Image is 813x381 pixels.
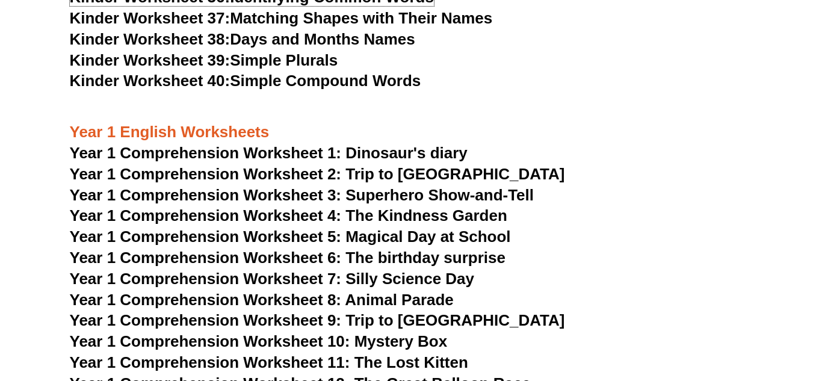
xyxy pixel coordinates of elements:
[70,30,415,48] a: Kinder Worksheet 38:Days and Months Names
[70,206,507,225] a: Year 1 Comprehension Worksheet 4: The Kindness Garden
[70,122,744,143] h3: Year 1 English Worksheets
[70,72,230,90] span: Kinder Worksheet 40:
[70,144,468,162] a: Year 1 Comprehension Worksheet 1: Dinosaur's diary
[70,51,338,69] a: Kinder Worksheet 39:Simple Plurals
[613,245,813,381] iframe: Chat Widget
[70,186,534,204] a: Year 1 Comprehension Worksheet 3: Superhero Show-and-Tell
[70,51,230,69] span: Kinder Worksheet 39:
[70,332,448,350] a: Year 1 Comprehension Worksheet 10: Mystery Box
[70,30,230,48] span: Kinder Worksheet 38:
[70,228,511,246] a: Year 1 Comprehension Worksheet 5: Magical Day at School
[70,353,468,371] a: Year 1 Comprehension Worksheet 11: The Lost Kitten
[70,9,230,27] span: Kinder Worksheet 37:
[70,9,493,27] a: Kinder Worksheet 37:Matching Shapes with Their Names
[70,72,421,90] a: Kinder Worksheet 40:Simple Compound Words
[70,291,454,309] a: Year 1 Comprehension Worksheet 8: Animal Parade
[70,165,565,183] a: Year 1 Comprehension Worksheet 2: Trip to [GEOGRAPHIC_DATA]
[70,311,565,329] a: Year 1 Comprehension Worksheet 9: Trip to [GEOGRAPHIC_DATA]
[70,249,505,267] a: Year 1 Comprehension Worksheet 6: The birthday surprise
[70,270,475,288] a: Year 1 Comprehension Worksheet 7: Silly Science Day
